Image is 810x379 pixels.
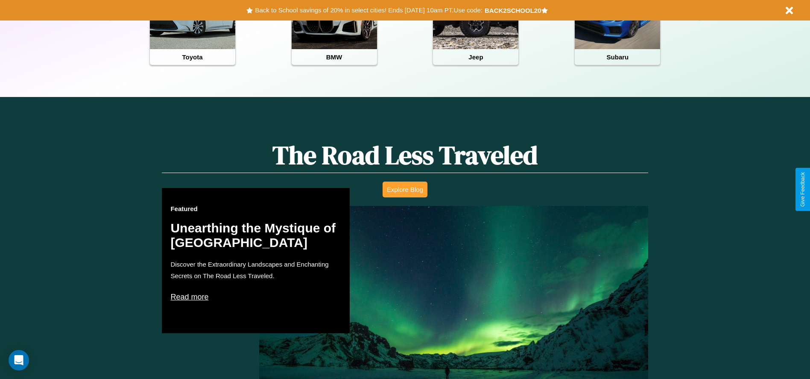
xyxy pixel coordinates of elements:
[800,172,806,207] div: Give Feedback
[170,259,341,282] p: Discover the Extraordinary Landscapes and Enchanting Secrets on The Road Less Traveled.
[9,350,29,370] div: Open Intercom Messenger
[253,4,484,16] button: Back to School savings of 20% in select cities! Ends [DATE] 10am PT.Use code:
[150,49,235,65] h4: Toyota
[433,49,518,65] h4: Jeep
[292,49,377,65] h4: BMW
[170,205,341,212] h3: Featured
[162,138,648,173] h1: The Road Less Traveled
[170,290,341,304] p: Read more
[575,49,660,65] h4: Subaru
[170,221,341,250] h2: Unearthing the Mystique of [GEOGRAPHIC_DATA]
[383,182,427,197] button: Explore Blog
[485,7,541,14] b: BACK2SCHOOL20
